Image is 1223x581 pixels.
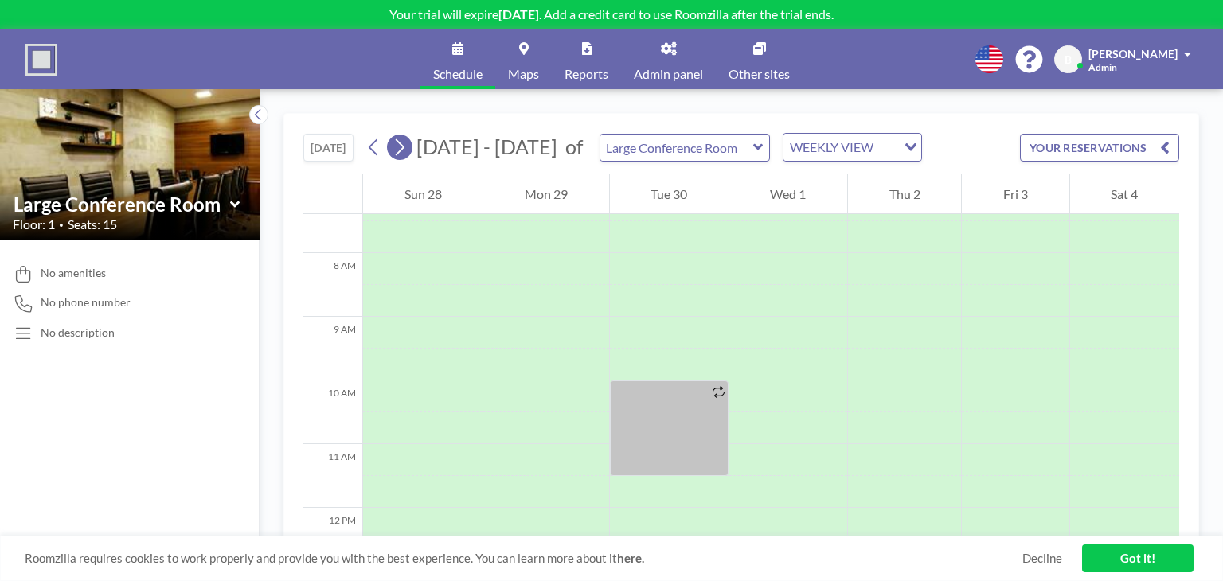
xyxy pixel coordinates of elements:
span: Maps [508,68,539,80]
div: Thu 2 [848,174,961,214]
a: here. [617,551,644,565]
div: 11 AM [303,444,362,508]
span: No phone number [41,295,131,310]
span: No amenities [41,266,106,280]
div: Fri 3 [962,174,1069,214]
a: Other sites [716,29,803,89]
input: Search for option [878,137,895,158]
div: Mon 29 [483,174,608,214]
div: Tue 30 [610,174,729,214]
div: No description [41,326,115,340]
a: Got it! [1082,544,1194,572]
b: [DATE] [498,6,539,21]
div: 8 AM [303,253,362,317]
span: [PERSON_NAME] [1088,47,1178,60]
div: 7 AM [303,189,362,253]
button: YOUR RESERVATIONS [1020,134,1179,162]
div: 10 AM [303,380,362,444]
div: 12 PM [303,508,362,571]
a: Schedule [420,29,495,89]
span: B [1065,53,1072,67]
a: Maps [495,29,552,89]
input: Large Conference Room [600,135,753,161]
div: Wed 1 [729,174,847,214]
span: Floor: 1 [13,216,55,232]
span: [DATE] - [DATE] [416,135,557,158]
img: organization-logo [25,44,57,76]
span: Admin [1088,61,1117,73]
span: Reports [565,68,608,80]
span: Admin panel [634,68,703,80]
div: Sun 28 [363,174,483,214]
button: [DATE] [303,134,354,162]
div: Sat 4 [1070,174,1179,214]
span: Schedule [433,68,483,80]
div: Search for option [783,134,921,161]
input: Large Conference Room [14,193,230,216]
a: Admin panel [621,29,716,89]
a: Reports [552,29,621,89]
span: of [565,135,583,159]
div: 9 AM [303,317,362,380]
a: Decline [1022,551,1062,566]
span: Other sites [729,68,790,80]
span: Roomzilla requires cookies to work properly and provide you with the best experience. You can lea... [25,551,1022,566]
span: Seats: 15 [68,216,117,232]
span: • [59,220,64,230]
span: WEEKLY VIEW [787,137,877,158]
